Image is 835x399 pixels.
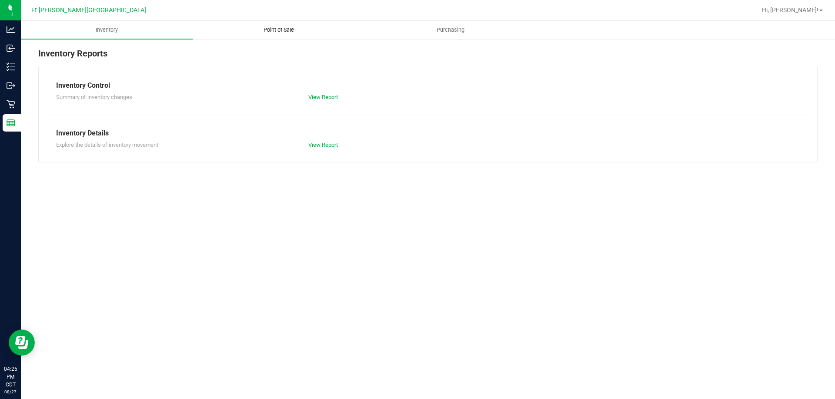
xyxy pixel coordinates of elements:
span: Purchasing [425,26,476,34]
inline-svg: Inventory [7,63,15,71]
span: Point of Sale [252,26,306,34]
p: 04:25 PM CDT [4,365,17,389]
p: 08/27 [4,389,17,395]
inline-svg: Outbound [7,81,15,90]
span: Summary of inventory changes [56,94,132,100]
a: Point of Sale [193,21,364,39]
span: Inventory [84,26,130,34]
a: Purchasing [364,21,536,39]
span: Ft [PERSON_NAME][GEOGRAPHIC_DATA] [31,7,146,14]
a: View Report [308,142,338,148]
a: View Report [308,94,338,100]
span: Hi, [PERSON_NAME]! [762,7,818,13]
inline-svg: Reports [7,119,15,127]
iframe: Resource center [9,330,35,356]
inline-svg: Inbound [7,44,15,53]
inline-svg: Retail [7,100,15,109]
inline-svg: Analytics [7,25,15,34]
div: Inventory Reports [38,47,818,67]
span: Explore the details of inventory movement [56,142,158,148]
a: Inventory [21,21,193,39]
div: Inventory Control [56,80,800,91]
div: Inventory Details [56,128,800,138]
